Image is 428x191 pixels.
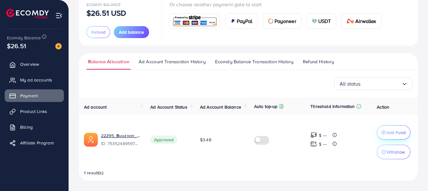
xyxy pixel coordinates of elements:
[139,58,206,65] span: Ad Account Transaction History
[341,13,381,29] a: cardAirwallex
[5,58,64,70] a: Overview
[225,13,258,29] a: cardPayPal
[340,79,361,89] span: All status
[334,77,413,90] div: Search for option
[5,74,64,86] a: My ad accounts
[88,58,129,65] span: Balance Allocation
[7,35,41,41] span: Ecomdy Balance
[150,136,177,144] span: Approved
[386,148,405,156] p: Withdraw
[20,93,38,99] span: Payment
[170,1,387,8] p: Or choose another payment gate to start
[310,103,355,110] p: Threshold information
[200,137,211,143] span: $3.48
[101,132,140,139] a: 22295_Buyzoon_1754436876148
[263,13,302,29] a: cardPayoneer
[86,26,110,38] button: Refund
[55,43,62,49] img: image
[5,137,64,149] a: Affiliate Program
[237,17,253,25] span: PayPal
[231,19,236,24] img: card
[86,9,126,17] p: $26.51 USD
[20,140,54,146] span: Affiliate Program
[268,19,273,24] img: card
[5,105,64,118] a: Product Links
[377,125,410,140] button: Add Fund
[386,129,406,136] p: Add Fund
[361,79,401,89] input: Search for option
[318,17,331,25] span: USDT
[7,41,26,50] span: $26.51
[200,104,241,110] span: Ad Account Balance
[84,133,98,147] img: ic-ads-acc.e4c84228.svg
[91,29,105,35] span: Refund
[377,145,410,159] button: Withdraw
[377,104,389,110] span: Action
[20,61,39,67] span: Overview
[170,14,220,29] a: card
[101,132,140,147] div: <span class='underline'>22295_Buyzoon_1754436876148</span></br>7535248959753879569
[312,19,317,24] img: card
[6,9,49,19] img: logo
[86,2,121,7] span: Ecomdy Balance
[20,108,47,115] span: Product Links
[84,104,107,110] span: Ad account
[119,29,144,35] span: Add balance
[347,19,354,24] img: card
[275,17,296,25] span: Payoneer
[319,132,327,139] p: $ ---
[20,124,33,130] span: Billing
[20,77,52,83] span: My ad accounts
[114,26,149,38] button: Add balance
[150,104,187,110] span: Ad Account Status
[307,13,336,29] a: cardUSDT
[310,132,317,138] img: top-up amount
[355,17,376,25] span: Airwallex
[215,58,293,65] span: Ecomdy Balance Transaction History
[5,89,64,102] a: Payment
[310,141,317,147] img: top-up amount
[172,14,218,28] img: card
[55,12,63,19] img: menu
[319,140,327,148] p: $ ---
[84,170,103,176] span: 1 result(s)
[5,121,64,133] a: Billing
[303,58,334,65] span: Refund History
[401,163,423,186] iframe: Chat
[101,140,140,147] span: ID: 7535248959753879569
[254,103,278,110] p: Auto top-up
